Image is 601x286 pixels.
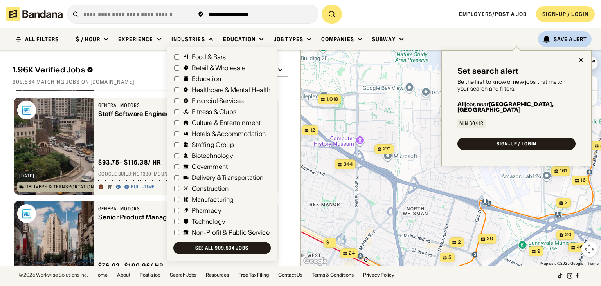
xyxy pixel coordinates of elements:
[206,273,229,277] a: Resources
[448,254,452,261] span: 5
[25,185,94,189] div: Delivery & Transportation
[17,204,36,223] img: General Motors logo
[13,78,288,85] div: 909,534 matching jobs on [DOMAIN_NAME]
[192,76,221,82] div: Education
[98,206,261,212] div: General Motors
[560,168,567,174] span: 161
[581,177,586,184] span: 16
[542,11,588,18] div: SIGN-UP / LOGIN
[117,273,130,277] a: About
[17,101,36,119] img: General Motors logo
[363,273,394,277] a: Privacy Policy
[98,102,261,109] div: General Motors
[192,174,264,181] div: Delivery & Transportation
[321,36,354,43] div: Companies
[118,36,153,43] div: Experience
[19,174,34,178] div: [DATE]
[13,65,189,74] div: 1.96K Verified Jobs
[537,248,540,255] span: 9
[274,36,303,43] div: Job Types
[588,261,599,266] a: Terms (opens in new tab)
[457,66,518,76] div: Set search alert
[192,218,226,224] div: Technology
[565,199,568,206] span: 2
[94,273,108,277] a: Home
[459,11,527,18] a: Employers/Post a job
[312,273,354,277] a: Terms & Conditions
[195,246,248,250] div: See all 909,534 jobs
[192,87,271,93] div: Healthcare & Mental Health
[310,127,315,134] span: 12
[278,273,302,277] a: Contact Us
[98,262,164,270] div: $ 76.92 - $100.96 / hr
[6,7,63,21] img: Bandana logotype
[302,256,328,266] a: Open this area in Google Maps (opens a new window)
[457,101,576,112] div: jobs near
[192,130,266,137] div: Hotels & Accommodation
[326,239,333,245] span: $--
[302,256,328,266] img: Google
[540,261,583,266] span: Map data ©2025 Google
[192,152,234,159] div: Biotechnology
[98,214,261,221] div: Senior Product Manager - AI Strategy
[554,36,587,43] div: Save Alert
[25,36,59,42] div: ALL FILTERS
[383,146,391,152] span: 271
[192,163,228,170] div: Government
[192,54,226,60] div: Food & Bars
[457,101,465,108] b: All
[140,273,160,277] a: Post a job
[349,250,355,257] span: 24
[343,161,353,168] span: 344
[192,185,229,192] div: Construction
[497,141,536,146] div: SIGN-UP / LOGIN
[171,36,205,43] div: Industries
[326,96,338,103] span: 1,018
[76,36,100,43] div: $ / hour
[19,273,88,277] div: © 2025 Workwise Solutions Inc.
[98,158,161,167] div: $ 93.75 - $115.38 / hr
[458,239,461,246] span: 2
[192,119,261,126] div: Culture & Entertainment
[131,184,155,190] div: Full-time
[238,273,269,277] a: Free Tax Filing
[98,110,261,118] div: Staff Software Engineer - AMR Planning & Controls
[192,141,234,148] div: Staffing Group
[13,90,288,266] div: grid
[170,273,196,277] a: Search Jobs
[192,109,236,115] div: Fitness & Clubs
[457,101,554,113] b: [GEOGRAPHIC_DATA], [GEOGRAPHIC_DATA]
[577,244,583,251] span: 46
[459,121,484,126] div: Min $0/hr
[372,36,396,43] div: Subway
[192,229,270,235] div: Non-Profit & Public Service
[487,235,493,242] span: 20
[192,196,234,203] div: Manufacturing
[565,232,572,238] span: 20
[581,241,597,257] button: Map camera controls
[98,171,274,177] div: Google Building 1330 · Mountain View
[192,207,221,214] div: Pharmacy
[192,65,246,71] div: Retail & Wholesale
[192,98,244,104] div: Financial Services
[457,79,576,92] div: Be the first to know of new jobs that match your search and filters:
[223,36,256,43] div: Education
